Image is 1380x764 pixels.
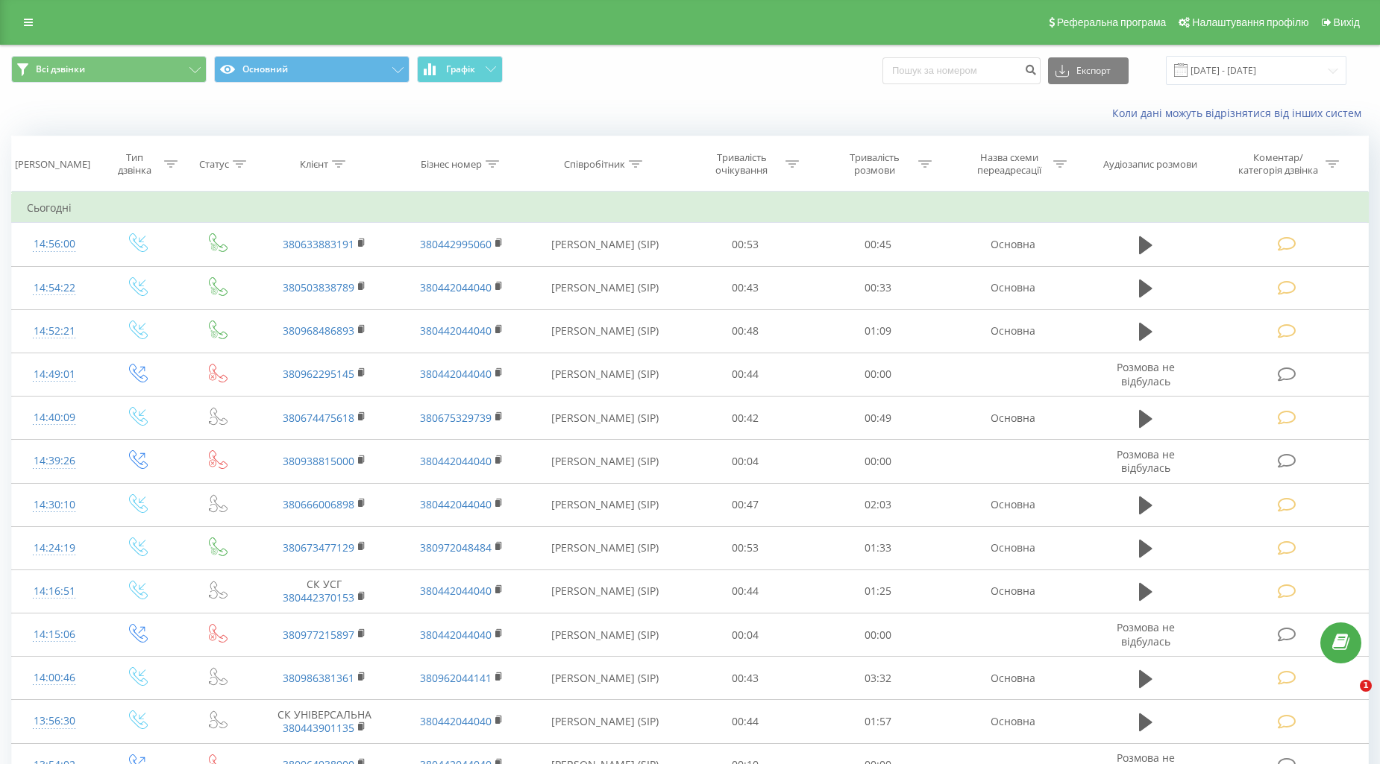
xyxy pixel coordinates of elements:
[680,569,812,613] td: 00:44
[812,266,944,309] td: 00:33
[446,64,475,75] span: Графік
[420,411,492,425] a: 380675329739
[27,663,81,692] div: 14:00:46
[36,63,85,75] span: Всі дзвінки
[944,657,1082,700] td: Основна
[944,569,1082,613] td: Основна
[812,223,944,266] td: 00:45
[1112,106,1369,120] a: Коли дані можуть відрізнятися вiд інших систем
[531,353,680,396] td: [PERSON_NAME] (SIP)
[680,613,812,657] td: 00:04
[531,440,680,483] td: [PERSON_NAME] (SIP)
[27,490,81,520] div: 14:30:10
[420,454,492,468] a: 380442044040
[702,151,782,177] div: Тривалість очікування
[255,700,393,743] td: СК УНІВЕРСАЛЬНА
[420,714,492,728] a: 380442044040
[27,274,81,303] div: 14:54:22
[944,223,1082,266] td: Основна
[680,483,812,526] td: 00:47
[531,309,680,353] td: [PERSON_NAME] (SIP)
[944,483,1082,526] td: Основна
[680,266,812,309] td: 00:43
[283,280,354,294] a: 380503838789
[1103,158,1197,171] div: Аудіозапис розмови
[110,151,160,177] div: Тип дзвінка
[680,397,812,440] td: 00:42
[283,454,354,468] a: 380938815000
[812,613,944,657] td: 00:00
[944,397,1082,440] td: Основна
[27,403,81,432] div: 14:40:09
[420,280,492,294] a: 380442044040
[531,700,680,743] td: [PERSON_NAME] (SIP)
[420,628,492,642] a: 380442044040
[970,151,1050,177] div: Назва схеми переадресації
[1048,57,1129,84] button: Експорт
[199,158,229,171] div: Статус
[531,569,680,613] td: [PERSON_NAME] (SIP)
[420,671,492,685] a: 380962044141
[680,353,812,396] td: 00:44
[564,158,625,171] div: Співробітник
[812,569,944,613] td: 01:25
[283,323,354,338] a: 380968486893
[944,700,1082,743] td: Основна
[944,526,1082,569] td: Основна
[283,497,354,511] a: 380666006898
[27,317,81,346] div: 14:52:21
[417,56,503,83] button: Графік
[283,671,354,685] a: 380986381361
[944,266,1082,309] td: Основна
[680,309,812,353] td: 00:48
[27,360,81,389] div: 14:49:01
[680,657,812,700] td: 00:43
[531,613,680,657] td: [PERSON_NAME] (SIP)
[27,230,81,259] div: 14:56:00
[531,223,680,266] td: [PERSON_NAME] (SIP)
[1117,360,1175,388] span: Розмова не відбулась
[420,237,492,251] a: 380442995060
[531,483,680,526] td: [PERSON_NAME] (SIP)
[283,540,354,555] a: 380673477129
[812,440,944,483] td: 00:00
[680,700,812,743] td: 00:44
[15,158,90,171] div: [PERSON_NAME]
[1192,16,1308,28] span: Налаштування профілю
[812,353,944,396] td: 00:00
[283,411,354,425] a: 380674475618
[1360,680,1372,692] span: 1
[531,266,680,309] td: [PERSON_NAME] (SIP)
[531,657,680,700] td: [PERSON_NAME] (SIP)
[1057,16,1167,28] span: Реферальна програма
[214,56,410,83] button: Основний
[680,223,812,266] td: 00:53
[882,57,1041,84] input: Пошук за номером
[421,158,482,171] div: Бізнес номер
[27,707,81,736] div: 13:56:30
[1117,620,1175,648] span: Розмова не відбулась
[531,526,680,569] td: [PERSON_NAME] (SIP)
[680,526,812,569] td: 00:53
[420,367,492,381] a: 380442044040
[283,367,354,381] a: 380962295145
[27,577,81,606] div: 14:16:51
[27,620,81,649] div: 14:15:06
[300,158,328,171] div: Клієнт
[27,534,81,563] div: 14:24:19
[1329,680,1365,716] iframe: Intercom live chat
[420,497,492,511] a: 380442044040
[283,237,354,251] a: 380633883191
[812,657,944,700] td: 03:32
[12,193,1369,223] td: Сьогодні
[812,700,944,743] td: 01:57
[27,446,81,476] div: 14:39:26
[812,397,944,440] td: 00:49
[1235,151,1322,177] div: Коментар/категорія дзвінка
[812,483,944,526] td: 02:03
[11,56,207,83] button: Всі дзвінки
[283,721,354,735] a: 380443901135
[680,440,812,483] td: 00:04
[944,309,1082,353] td: Основна
[812,309,944,353] td: 01:09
